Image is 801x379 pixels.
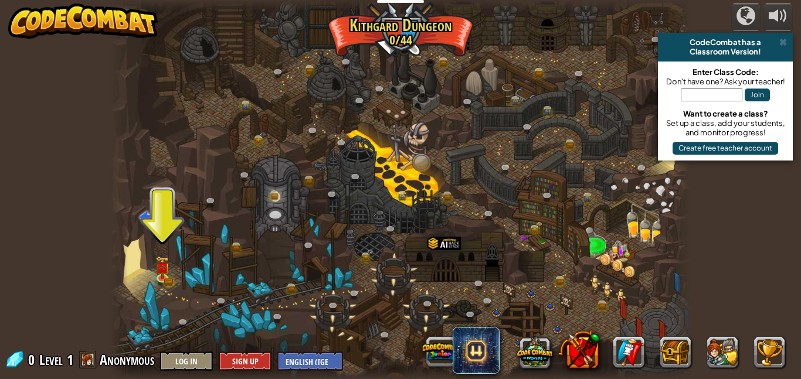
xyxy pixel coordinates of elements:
[731,4,761,31] button: Campaigns
[100,350,154,369] span: Anonymous
[536,221,542,226] img: portrait.png
[664,67,787,77] div: Enter Class Code:
[8,4,158,39] img: CodeCombat - Learn how to code by playing a game
[663,47,788,56] div: Classroom Version!
[664,118,787,137] div: Set up a class, add your students, and monitor progress!
[664,109,787,118] div: Want to create a class?
[67,350,73,369] span: 1
[39,350,63,370] span: Level
[28,350,38,369] span: 0
[158,265,167,271] img: portrait.png
[260,132,266,136] img: portrait.png
[156,256,169,279] img: level-banner-unlock.png
[673,142,778,155] button: Create free teacher account
[664,77,787,86] div: Don't have one? Ask your teacher!
[745,88,770,101] button: Join
[160,351,213,371] button: Log In
[219,351,271,371] button: Sign Up
[763,4,793,31] button: Adjust volume
[663,37,788,47] div: CodeCombat has a
[367,250,374,254] img: portrait.png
